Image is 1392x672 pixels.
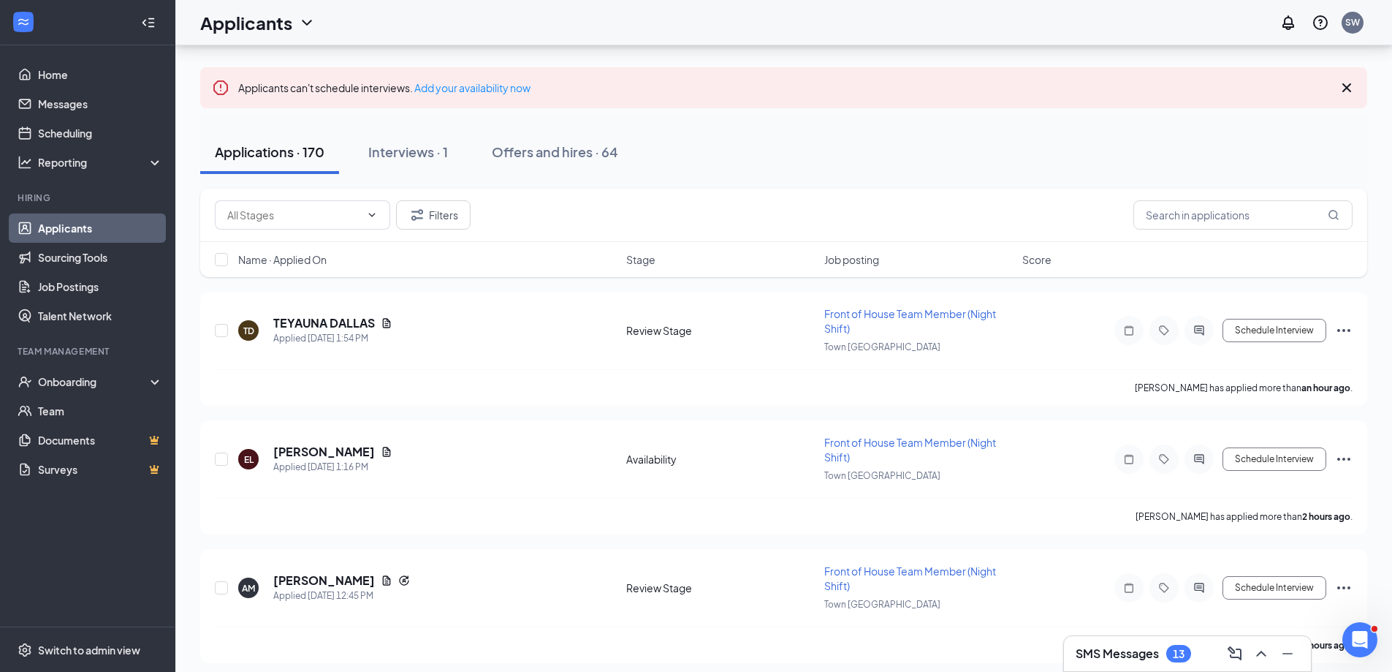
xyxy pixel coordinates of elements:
[141,15,156,30] svg: Collapse
[1335,450,1353,468] svg: Ellipses
[38,455,163,484] a: SurveysCrown
[1135,382,1353,394] p: [PERSON_NAME] has applied more than .
[273,460,392,475] div: Applied [DATE] 1:16 PM
[824,565,996,592] span: Front of House Team Member (Night Shift)
[1076,646,1159,662] h3: SMS Messages
[38,243,163,272] a: Sourcing Tools
[1338,79,1355,97] svg: Cross
[1250,642,1273,665] button: ChevronUp
[381,575,392,586] svg: Document
[227,207,360,223] input: All Stages
[38,214,163,243] a: Applicants
[38,301,163,331] a: Talent Network
[824,436,996,464] span: Front of House Team Member (Night Shift)
[38,643,140,657] div: Switch to admin view
[1223,642,1247,665] button: ComposeMessage
[16,15,31,29] svg: WorkstreamLogo
[1335,322,1353,339] svg: Ellipses
[215,143,324,161] div: Applications · 170
[273,444,375,460] h5: [PERSON_NAME]
[243,325,254,337] div: TD
[1222,576,1326,600] button: Schedule Interview
[492,143,618,161] div: Offers and hires · 64
[238,252,327,267] span: Name · Applied On
[626,452,815,467] div: Availability
[273,331,392,346] div: Applied [DATE] 1:54 PM
[18,155,32,170] svg: Analysis
[38,396,163,426] a: Team
[38,118,163,148] a: Scheduling
[200,10,292,35] h1: Applicants
[273,589,410,603] div: Applied [DATE] 12:45 PM
[824,341,940,352] span: Town [GEOGRAPHIC_DATA]
[381,317,392,329] svg: Document
[18,345,160,358] div: Team Management
[824,470,940,481] span: Town [GEOGRAPHIC_DATA]
[408,206,426,224] svg: Filter
[1301,382,1350,393] b: an hour ago
[626,323,815,338] div: Review Stage
[414,81,530,94] a: Add your availability now
[1136,510,1353,523] p: [PERSON_NAME] has applied more than .
[626,581,815,595] div: Review Stage
[1345,16,1360,29] div: SW
[368,143,448,161] div: Interviews · 1
[824,599,940,610] span: Town [GEOGRAPHIC_DATA]
[238,81,530,94] span: Applicants can't schedule interviews.
[824,252,879,267] span: Job posting
[1312,14,1329,31] svg: QuestionInfo
[1155,582,1173,594] svg: Tag
[38,426,163,455] a: DocumentsCrown
[626,252,655,267] span: Stage
[1190,453,1208,465] svg: ActiveChat
[1302,640,1350,651] b: 2 hours ago
[1302,511,1350,522] b: 2 hours ago
[244,453,254,466] div: EL
[38,60,163,89] a: Home
[18,643,32,657] svg: Settings
[242,582,255,594] div: AM
[1226,645,1244,662] svg: ComposeMessage
[1276,642,1299,665] button: Minimize
[381,446,392,458] svg: Document
[1342,622,1377,657] iframe: Intercom live chat
[38,155,164,170] div: Reporting
[396,200,471,230] button: Filter Filters
[273,315,375,331] h5: TEYAUNA DALLAS
[1279,645,1296,662] svg: Minimize
[1335,579,1353,597] svg: Ellipses
[1252,645,1270,662] svg: ChevronUp
[366,209,378,221] svg: ChevronDown
[38,374,151,389] div: Onboarding
[1155,453,1173,465] svg: Tag
[18,192,160,204] div: Hiring
[273,573,375,589] h5: [PERSON_NAME]
[1120,582,1138,594] svg: Note
[1022,252,1051,267] span: Score
[1222,319,1326,342] button: Schedule Interview
[1190,582,1208,594] svg: ActiveChat
[298,14,316,31] svg: ChevronDown
[38,272,163,301] a: Job Postings
[1328,209,1339,221] svg: MagnifyingGlass
[212,79,229,97] svg: Error
[1222,448,1326,471] button: Schedule Interview
[1120,453,1138,465] svg: Note
[38,89,163,118] a: Messages
[18,374,32,389] svg: UserCheck
[1155,325,1173,336] svg: Tag
[824,307,996,335] span: Front of House Team Member (Night Shift)
[1133,200,1353,230] input: Search in applications
[1190,325,1208,336] svg: ActiveChat
[398,575,410,586] svg: Reapply
[1279,14,1297,31] svg: Notifications
[1173,648,1184,660] div: 13
[1120,325,1138,336] svg: Note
